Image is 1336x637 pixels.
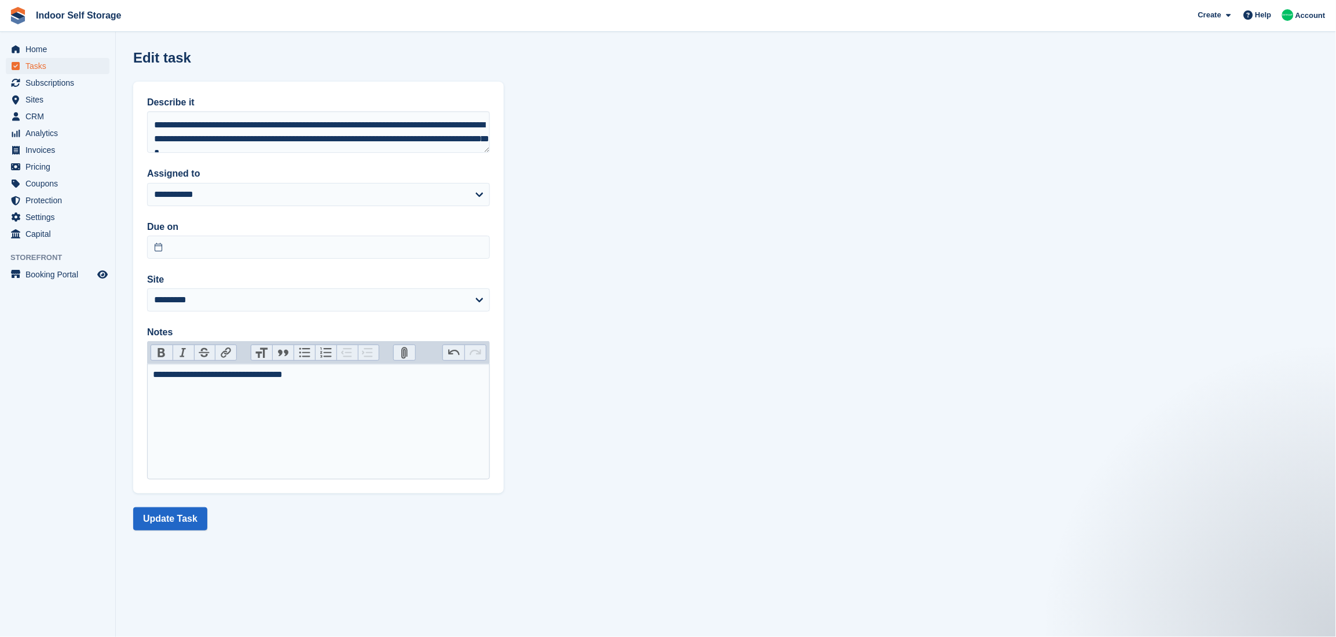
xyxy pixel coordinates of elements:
img: stora-icon-8386f47178a22dfd0bd8f6a31ec36ba5ce8667c1dd55bd0f319d3a0aa187defe.svg [9,7,27,24]
span: Analytics [25,125,95,141]
span: Booking Portal [25,266,95,283]
a: menu [6,142,109,158]
button: Link [215,345,236,360]
button: Undo [443,345,464,360]
button: Italic [173,345,194,360]
a: menu [6,209,109,225]
a: menu [6,108,109,125]
button: Quote [272,345,294,360]
a: menu [6,192,109,208]
span: CRM [25,108,95,125]
label: Due on [147,220,490,234]
span: Tasks [25,58,95,74]
span: Sites [25,91,95,108]
span: Home [25,41,95,57]
button: Redo [464,345,486,360]
button: Bold [151,345,173,360]
a: menu [6,58,109,74]
span: Coupons [25,175,95,192]
button: Update Task [133,507,207,530]
span: Create [1198,9,1221,21]
a: menu [6,159,109,175]
a: Indoor Self Storage [31,6,126,25]
span: Settings [25,209,95,225]
button: Decrease Level [336,345,358,360]
a: menu [6,91,109,108]
span: Invoices [25,142,95,158]
label: Site [147,273,490,287]
span: Subscriptions [25,75,95,91]
a: menu [6,266,109,283]
a: menu [6,75,109,91]
span: Pricing [25,159,95,175]
button: Attach Files [394,345,415,360]
span: Help [1256,9,1272,21]
img: Helen Nicholls [1282,9,1294,21]
a: menu [6,175,109,192]
span: Protection [25,192,95,208]
label: Notes [147,325,490,339]
button: Strikethrough [194,345,215,360]
a: Preview store [96,268,109,281]
button: Heading [251,345,273,360]
button: Bullets [294,345,315,360]
span: Storefront [10,252,115,263]
span: Account [1295,10,1326,21]
a: menu [6,226,109,242]
a: menu [6,125,109,141]
button: Numbers [315,345,336,360]
button: Increase Level [358,345,379,360]
label: Assigned to [147,167,490,181]
span: Capital [25,226,95,242]
h1: Edit task [133,50,191,65]
label: Describe it [147,96,490,109]
a: menu [6,41,109,57]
